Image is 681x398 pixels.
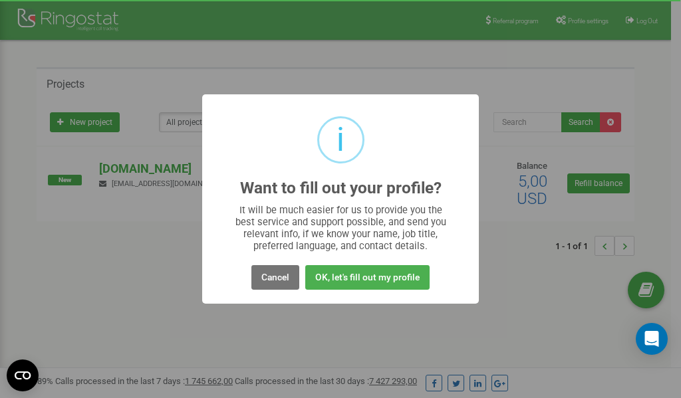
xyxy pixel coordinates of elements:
div: It will be much easier for us to provide you the best service and support possible, and send you ... [229,204,453,252]
button: Cancel [251,265,299,290]
div: i [337,118,344,161]
h2: Want to fill out your profile? [240,179,442,197]
button: OK, let's fill out my profile [305,265,430,290]
button: Open CMP widget [7,359,39,391]
div: Open Intercom Messenger [636,323,668,355]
